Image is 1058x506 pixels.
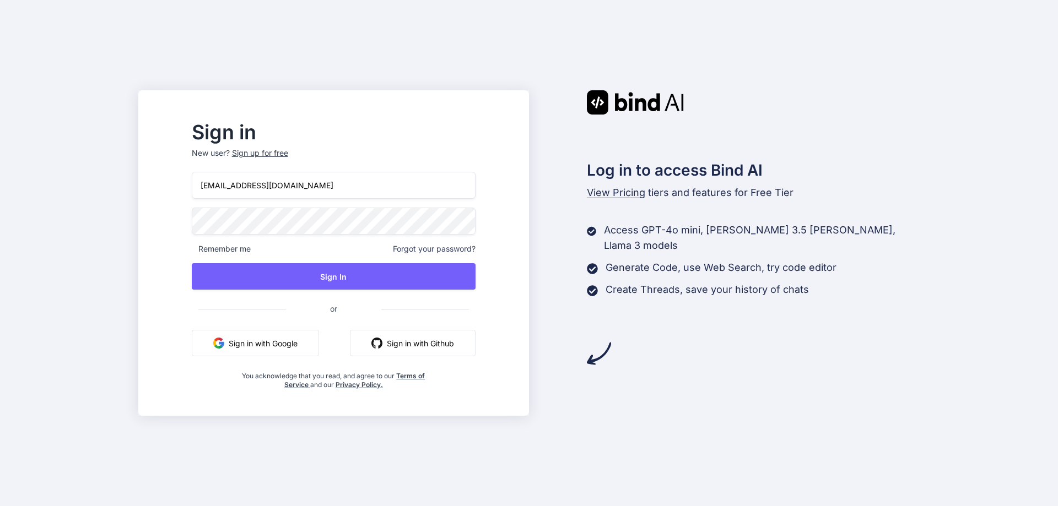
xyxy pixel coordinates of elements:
h2: Sign in [192,123,476,141]
img: google [213,338,224,349]
p: Generate Code, use Web Search, try code editor [606,260,836,275]
button: Sign in with Google [192,330,319,356]
span: Remember me [192,243,251,254]
p: New user? [192,148,476,172]
button: Sign In [192,263,476,290]
a: Privacy Policy. [336,380,383,389]
div: Sign up for free [232,148,288,159]
span: Forgot your password? [393,243,476,254]
p: Access GPT-4o mini, [PERSON_NAME] 3.5 [PERSON_NAME], Llama 3 models [604,222,920,253]
h2: Log in to access Bind AI [587,159,920,182]
div: You acknowledge that you read, and agree to our and our [239,365,429,389]
a: Terms of Service [284,372,425,389]
span: or [286,295,381,322]
img: github [371,338,382,349]
p: Create Threads, save your history of chats [606,282,809,297]
span: View Pricing [587,187,645,198]
img: arrow [587,341,611,366]
input: Login or Email [192,172,476,199]
button: Sign in with Github [350,330,476,356]
p: tiers and features for Free Tier [587,185,920,200]
img: Bind AI logo [587,90,684,115]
